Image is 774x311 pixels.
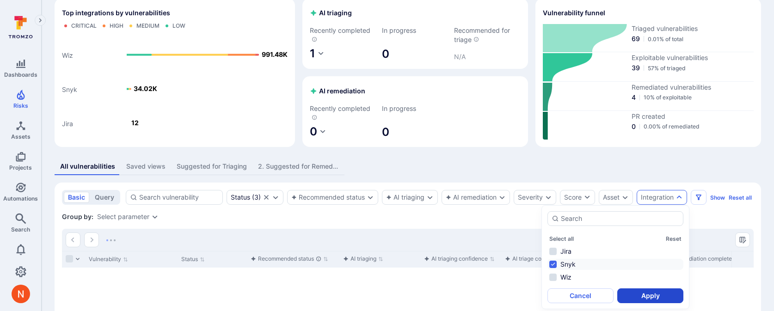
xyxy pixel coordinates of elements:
button: Expand dropdown [545,194,552,201]
button: Apply [617,288,683,303]
div: Critical [71,22,97,30]
button: Sort by function(){return k.createElement(hN.A,{direction:"row",alignItems:"center",gap:4},k.crea... [251,255,328,262]
div: All vulnerabilities [60,162,115,171]
text: 12 [131,119,139,127]
button: Go to the next page [84,232,99,247]
span: Recently completed [310,26,376,44]
span: In progress [382,26,448,35]
span: 0 [382,125,448,140]
span: Top integrations by vulnerabilities [62,8,170,18]
button: Sort by function(){return k.createElement(hN.A,{direction:"row",alignItems:"center",gap:4},k.crea... [662,255,755,262]
div: assets tabs [55,158,761,175]
span: 57% of triaged [648,65,686,72]
p: N/A [454,52,521,61]
h2: AI triaging [310,8,352,18]
button: Sort by Vulnerability [89,256,128,263]
span: Triaged vulnerabilities [632,24,754,33]
span: PR created [632,112,754,121]
div: AI remediation completed date [662,254,748,263]
div: grouping parameters [97,213,159,220]
div: AI triaging [343,254,376,263]
button: Expand dropdown [676,194,683,201]
button: Expand dropdown [498,194,506,201]
i: Expand navigation menu [37,17,43,24]
text: Jira [62,120,73,128]
div: Recommended status [251,254,321,263]
span: Assets [11,133,31,140]
span: Risks [13,102,28,109]
span: 39 [632,63,640,73]
button: Sort by function(){return k.createElement(hN.A,{direction:"row",alignItems:"center",gap:4},k.crea... [343,255,383,262]
span: Recently completed [310,104,376,122]
button: Severity [518,194,543,201]
span: Group by: [62,212,93,221]
span: 0.01% of total [648,36,683,43]
span: Remediated vulnerabilities [632,83,754,92]
input: Search [561,214,679,223]
svg: Vulnerabilities with critical and high severity from supported integrations (SCA/SAST/CSPM) that ... [473,37,479,42]
button: Select parameter [97,213,149,220]
div: ( 3 ) [231,194,261,201]
button: 0 [310,124,326,140]
button: Expand navigation menu [35,15,46,26]
text: 991.48K [262,50,288,58]
div: Saved views [126,162,166,171]
span: 69 [632,34,640,43]
button: basic [64,192,89,203]
div: AI triage completed date [505,254,575,263]
span: 0.00% of remediated [644,123,700,130]
button: Manage columns [735,232,750,247]
button: Reset all [729,194,752,201]
svg: Top integrations by vulnerabilities bar [62,33,288,140]
h2: AI remediation [310,86,365,96]
div: 2. Suggested for Remediation [258,162,339,171]
span: 10% of exploitable [644,94,692,101]
div: AI triaging [386,194,424,201]
button: Recommended status [291,194,365,201]
button: Cancel [547,288,614,303]
span: 0 [382,47,448,61]
span: Projects [9,164,32,171]
div: High [110,22,123,30]
span: 0 [632,122,636,131]
button: 1 [310,46,325,61]
span: In progress [382,104,448,113]
button: Select all [549,235,574,242]
button: Sort by function(){return k.createElement(hN.A,{direction:"row",alignItems:"center",gap:4},k.crea... [424,255,495,262]
div: Score [564,193,582,202]
button: Asset [603,194,620,201]
div: Medium [136,22,160,30]
svg: AI remediated vulnerabilities in the last 7 days [312,115,317,120]
button: AI remediation [446,194,497,201]
span: Exploitable vulnerabilities [632,53,754,62]
img: Loading... [106,239,116,241]
li: Wiz [547,272,683,283]
button: query [91,192,118,203]
span: Automations [3,195,38,202]
button: Expand dropdown [367,194,374,201]
span: Select all rows [66,255,73,262]
span: 0 [310,125,317,138]
div: Neeren Patki [12,285,30,303]
span: Recommended for triage [454,26,521,44]
input: Search vulnerability [139,193,219,202]
span: 1 [310,47,315,60]
button: Clear selection [263,194,270,201]
span: Dashboards [4,71,37,78]
div: Low [172,22,185,30]
button: Sort by function(){return k.createElement(hN.A,{direction:"row",alignItems:"center",gap:4},k.crea... [505,255,582,262]
div: Suggested for Triaging [177,162,247,171]
button: Expand dropdown [151,213,159,220]
text: Snyk [62,85,77,93]
h2: Vulnerability funnel [543,8,605,18]
text: 34.02K [134,85,157,92]
span: 4 [632,93,636,102]
li: Jira [547,246,683,257]
button: Integration [641,194,674,201]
